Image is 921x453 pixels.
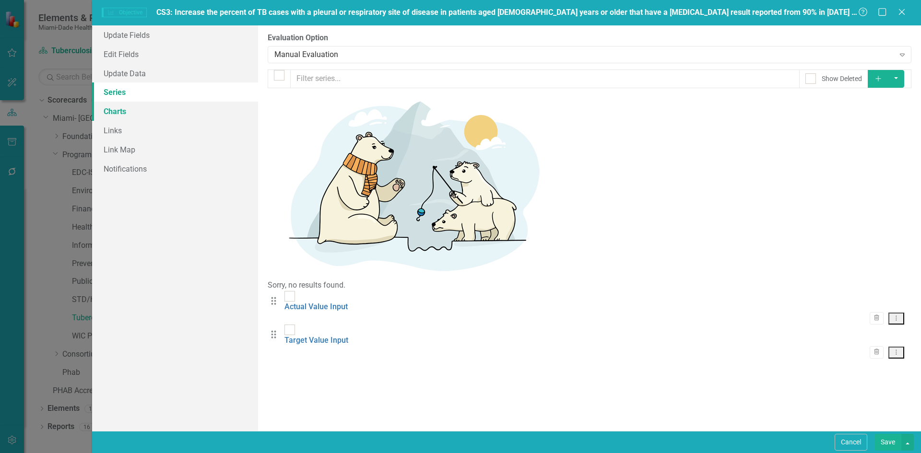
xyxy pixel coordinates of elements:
[102,8,147,17] span: Objective
[268,88,555,280] img: No results found
[92,102,258,121] a: Charts
[92,82,258,102] a: Series
[268,33,911,44] label: Evaluation Option
[92,159,258,178] a: Notifications
[874,434,901,451] button: Save
[92,25,258,45] a: Update Fields
[268,280,911,291] div: Sorry, no results found.
[822,74,862,83] div: Show Deleted
[92,45,258,64] a: Edit Fields
[92,121,258,140] a: Links
[284,302,348,311] a: Actual Value Input
[92,140,258,159] a: Link Map
[284,336,348,345] a: Target Value Input
[290,70,800,88] input: Filter series...
[156,8,911,17] span: CS3: Increase the percent of TB cases with a pleural or respiratory site of disease in patients a...
[274,49,895,60] div: Manual Evaluation
[92,64,258,83] a: Update Data
[835,434,867,451] button: Cancel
